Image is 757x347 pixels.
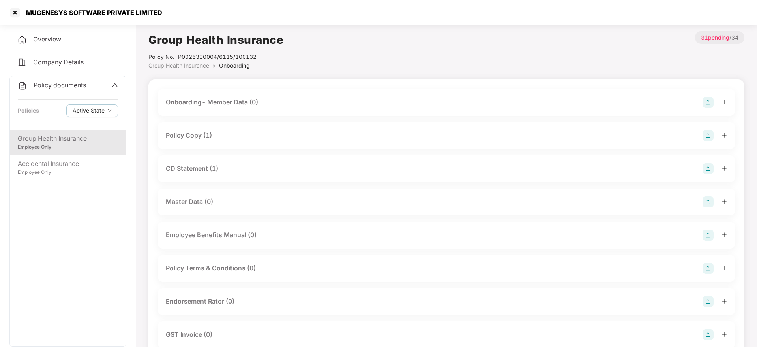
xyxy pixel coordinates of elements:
[66,104,118,117] button: Active Statedown
[721,166,727,171] span: plus
[166,263,256,273] div: Policy Terms & Conditions (0)
[73,106,105,115] span: Active State
[703,329,714,340] img: svg+xml;base64,PHN2ZyB4bWxucz0iaHR0cDovL3d3dy53My5vcmcvMjAwMC9zdmciIHdpZHRoPSIyOCIgaGVpZ2h0PSIyOC...
[721,298,727,304] span: plus
[721,265,727,271] span: plus
[33,58,84,66] span: Company Details
[34,81,86,89] span: Policy documents
[703,130,714,141] img: svg+xml;base64,PHN2ZyB4bWxucz0iaHR0cDovL3d3dy53My5vcmcvMjAwMC9zdmciIHdpZHRoPSIyOCIgaGVpZ2h0PSIyOC...
[18,81,27,91] img: svg+xml;base64,PHN2ZyB4bWxucz0iaHR0cDovL3d3dy53My5vcmcvMjAwMC9zdmciIHdpZHRoPSIyNCIgaGVpZ2h0PSIyNC...
[17,35,27,45] img: svg+xml;base64,PHN2ZyB4bWxucz0iaHR0cDovL3d3dy53My5vcmcvMjAwMC9zdmciIHdpZHRoPSIyNCIgaGVpZ2h0PSIyNC...
[18,159,118,169] div: Accidental Insurance
[18,134,118,143] div: Group Health Insurance
[166,130,212,140] div: Policy Copy (1)
[703,296,714,307] img: svg+xml;base64,PHN2ZyB4bWxucz0iaHR0cDovL3d3dy53My5vcmcvMjAwMC9zdmciIHdpZHRoPSIyOCIgaGVpZ2h0PSIyOC...
[703,163,714,174] img: svg+xml;base64,PHN2ZyB4bWxucz0iaHR0cDovL3d3dy53My5vcmcvMjAwMC9zdmciIHdpZHRoPSIyOCIgaGVpZ2h0PSIyOC...
[17,58,27,67] img: svg+xml;base64,PHN2ZyB4bWxucz0iaHR0cDovL3d3dy53My5vcmcvMjAwMC9zdmciIHdpZHRoPSIyNCIgaGVpZ2h0PSIyNC...
[166,230,257,240] div: Employee Benefits Manual (0)
[18,143,118,151] div: Employee Only
[166,164,218,173] div: CD Statement (1)
[112,82,118,88] span: up
[21,9,162,17] div: MUGENESYS SOFTWARE PRIVATE LIMITED
[166,330,212,339] div: GST Invoice (0)
[148,31,283,49] h1: Group Health Insurance
[18,106,39,115] div: Policies
[703,196,714,207] img: svg+xml;base64,PHN2ZyB4bWxucz0iaHR0cDovL3d3dy53My5vcmcvMjAwMC9zdmciIHdpZHRoPSIyOCIgaGVpZ2h0PSIyOC...
[721,232,727,238] span: plus
[148,62,209,69] span: Group Health Insurance
[166,197,213,207] div: Master Data (0)
[219,62,250,69] span: Onboarding
[212,62,216,69] span: >
[703,230,714,241] img: svg+xml;base64,PHN2ZyB4bWxucz0iaHR0cDovL3d3dy53My5vcmcvMjAwMC9zdmciIHdpZHRoPSIyOCIgaGVpZ2h0PSIyOC...
[721,99,727,105] span: plus
[166,97,258,107] div: Onboarding- Member Data (0)
[18,169,118,176] div: Employee Only
[695,31,744,44] p: / 34
[166,296,234,306] div: Endorsement Rator (0)
[703,263,714,274] img: svg+xml;base64,PHN2ZyB4bWxucz0iaHR0cDovL3d3dy53My5vcmcvMjAwMC9zdmciIHdpZHRoPSIyOCIgaGVpZ2h0PSIyOC...
[33,35,61,43] span: Overview
[721,199,727,204] span: plus
[721,132,727,138] span: plus
[148,53,283,61] div: Policy No.- P0026300004/6115/100132
[721,332,727,337] span: plus
[108,109,112,113] span: down
[701,34,729,41] span: 31 pending
[703,97,714,108] img: svg+xml;base64,PHN2ZyB4bWxucz0iaHR0cDovL3d3dy53My5vcmcvMjAwMC9zdmciIHdpZHRoPSIyOCIgaGVpZ2h0PSIyOC...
